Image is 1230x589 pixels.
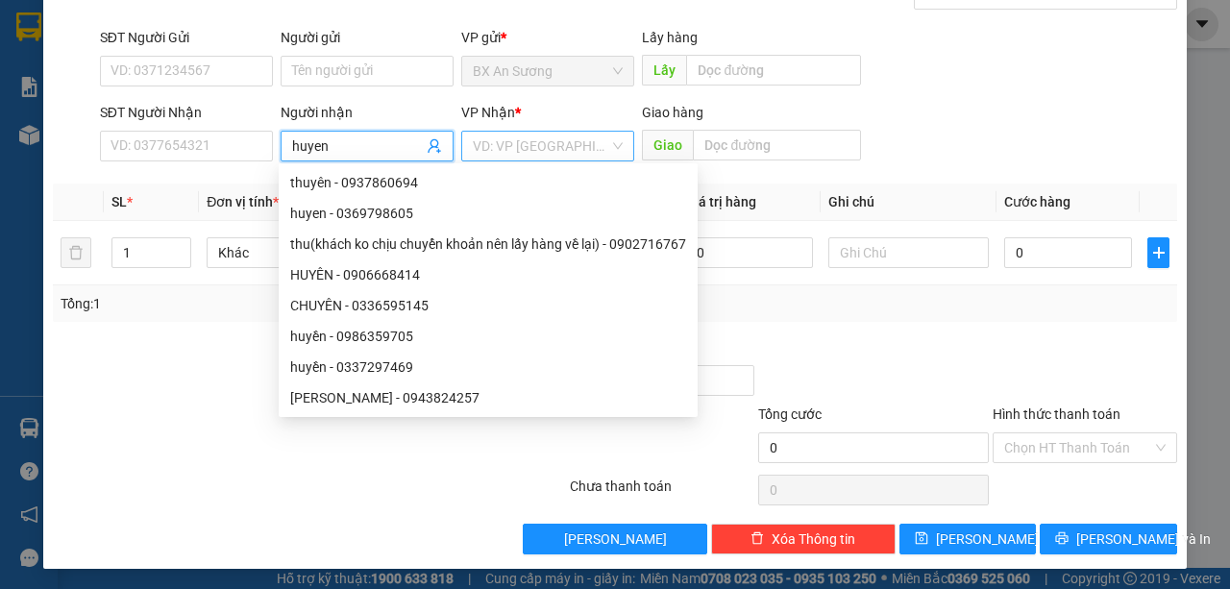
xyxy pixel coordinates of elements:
[279,382,698,413] div: khánh huyền - 0943824257
[993,406,1120,422] label: Hình thức thanh toán
[279,321,698,352] div: huyền - 0986359705
[642,105,703,120] span: Giao hàng
[750,531,764,547] span: delete
[218,238,356,267] span: Khác
[685,237,813,268] input: 0
[279,198,698,229] div: huyen - 0369798605
[1076,528,1211,550] span: [PERSON_NAME] và In
[899,524,1037,554] button: save[PERSON_NAME]
[523,524,707,554] button: [PERSON_NAME]
[711,524,896,554] button: deleteXóa Thông tin
[100,102,273,123] div: SĐT Người Nhận
[290,233,686,255] div: thu(khách ko chịu chuyển khoản nên lấy hàng về lại) - 0902716767
[290,203,686,224] div: huyen - 0369798605
[279,290,698,321] div: CHUYÊN - 0336595145
[1040,524,1177,554] button: printer[PERSON_NAME] và In
[461,105,515,120] span: VP Nhận
[100,27,273,48] div: SĐT Người Gửi
[281,102,454,123] div: Người nhận
[936,528,1039,550] span: [PERSON_NAME]
[1055,531,1069,547] span: printer
[290,387,686,408] div: [PERSON_NAME] - 0943824257
[828,237,989,268] input: Ghi Chú
[642,30,698,45] span: Lấy hàng
[279,167,698,198] div: thuyên - 0937860694
[207,194,279,209] span: Đơn vị tính
[290,356,686,378] div: huyền - 0337297469
[821,184,996,221] th: Ghi chú
[279,229,698,259] div: thu(khách ko chịu chuyển khoản nên lấy hàng về lại) - 0902716767
[461,27,634,48] div: VP gửi
[568,476,756,509] div: Chưa thanh toán
[915,531,928,547] span: save
[111,194,127,209] span: SL
[290,295,686,316] div: CHUYÊN - 0336595145
[686,55,860,86] input: Dọc đường
[685,194,756,209] span: Giá trị hàng
[473,57,623,86] span: BX An Sương
[564,528,667,550] span: [PERSON_NAME]
[1004,194,1070,209] span: Cước hàng
[61,237,91,268] button: delete
[61,293,477,314] div: Tổng: 1
[281,27,454,48] div: Người gửi
[427,138,442,154] span: user-add
[290,326,686,347] div: huyền - 0986359705
[1148,245,1168,260] span: plus
[758,406,822,422] span: Tổng cước
[1147,237,1169,268] button: plus
[642,130,693,160] span: Giao
[693,130,860,160] input: Dọc đường
[279,259,698,290] div: HUYÊN - 0906668414
[279,352,698,382] div: huyền - 0337297469
[290,264,686,285] div: HUYÊN - 0906668414
[642,55,686,86] span: Lấy
[772,528,855,550] span: Xóa Thông tin
[290,172,686,193] div: thuyên - 0937860694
